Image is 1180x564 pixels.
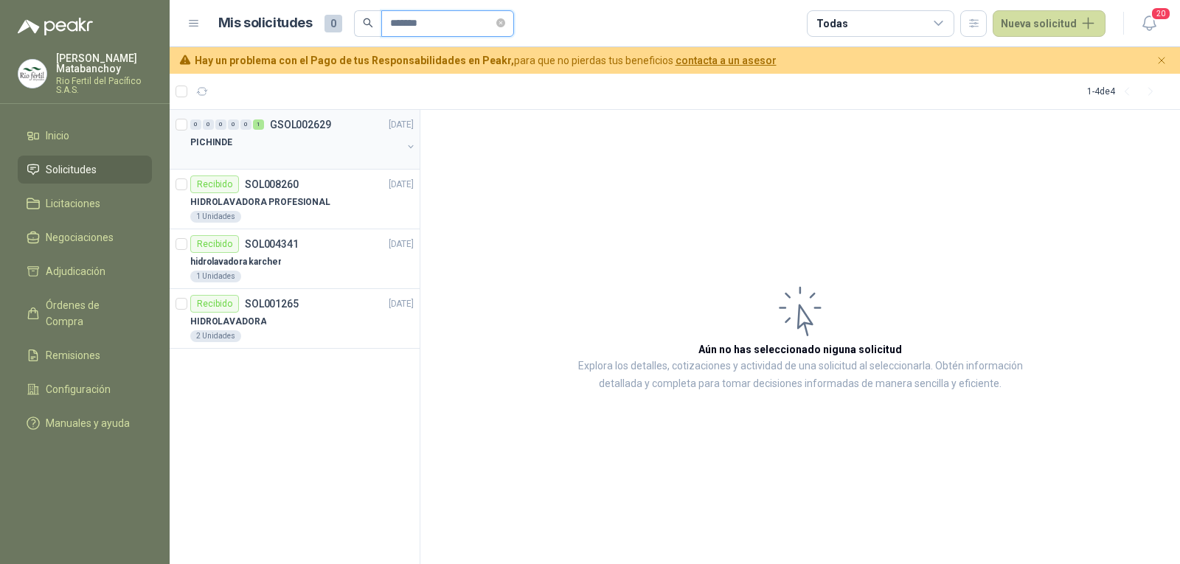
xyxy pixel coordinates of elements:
[215,119,226,130] div: 0
[195,55,514,66] b: Hay un problema con el Pago de tus Responsabilidades en Peakr,
[18,189,152,217] a: Licitaciones
[18,156,152,184] a: Solicitudes
[1150,7,1171,21] span: 20
[18,60,46,88] img: Company Logo
[18,18,93,35] img: Logo peakr
[46,297,138,330] span: Órdenes de Compra
[389,237,414,251] p: [DATE]
[190,195,330,209] p: HIDROLAVADORA PROFESIONAL
[46,347,100,363] span: Remisiones
[568,358,1032,393] p: Explora los detalles, cotizaciones y actividad de una solicitud al seleccionarla. Obtén informaci...
[170,289,420,349] a: RecibidoSOL001265[DATE] HIDROLAVADORA2 Unidades
[1153,52,1171,70] button: Cerrar
[228,119,239,130] div: 0
[245,239,299,249] p: SOL004341
[363,18,373,28] span: search
[56,77,152,94] p: Rio Fertil del Pacífico S.A.S.
[218,13,313,34] h1: Mis solicitudes
[195,52,777,69] span: para que no pierdas tus beneficios
[190,271,241,282] div: 1 Unidades
[46,195,100,212] span: Licitaciones
[46,161,97,178] span: Solicitudes
[203,119,214,130] div: 0
[18,375,152,403] a: Configuración
[816,15,847,32] div: Todas
[190,295,239,313] div: Recibido
[698,341,902,358] h3: Aún no has seleccionado niguna solicitud
[56,53,152,74] p: [PERSON_NAME] Matabanchoy
[18,122,152,150] a: Inicio
[496,16,505,30] span: close-circle
[324,15,342,32] span: 0
[18,223,152,251] a: Negociaciones
[46,229,114,246] span: Negociaciones
[389,178,414,192] p: [DATE]
[676,55,777,66] a: contacta a un asesor
[190,116,417,163] a: 0 0 0 0 0 1 GSOL002629[DATE] PICHINDE
[253,119,264,130] div: 1
[245,179,299,189] p: SOL008260
[993,10,1106,37] button: Nueva solicitud
[389,297,414,311] p: [DATE]
[190,235,239,253] div: Recibido
[240,119,251,130] div: 0
[190,315,266,329] p: HIDROLAVADORA
[18,341,152,369] a: Remisiones
[46,128,69,144] span: Inicio
[46,263,105,279] span: Adjudicación
[190,255,281,269] p: hidrolavadora karcher
[18,257,152,285] a: Adjudicación
[270,119,331,130] p: GSOL002629
[190,330,241,342] div: 2 Unidades
[389,118,414,132] p: [DATE]
[190,211,241,223] div: 1 Unidades
[170,170,420,229] a: RecibidoSOL008260[DATE] HIDROLAVADORA PROFESIONAL1 Unidades
[190,136,232,150] p: PICHINDE
[190,175,239,193] div: Recibido
[245,299,299,309] p: SOL001265
[1087,80,1162,103] div: 1 - 4 de 4
[170,229,420,289] a: RecibidoSOL004341[DATE] hidrolavadora karcher1 Unidades
[190,119,201,130] div: 0
[46,415,130,431] span: Manuales y ayuda
[18,291,152,335] a: Órdenes de Compra
[496,18,505,27] span: close-circle
[46,381,111,397] span: Configuración
[18,409,152,437] a: Manuales y ayuda
[1136,10,1162,37] button: 20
